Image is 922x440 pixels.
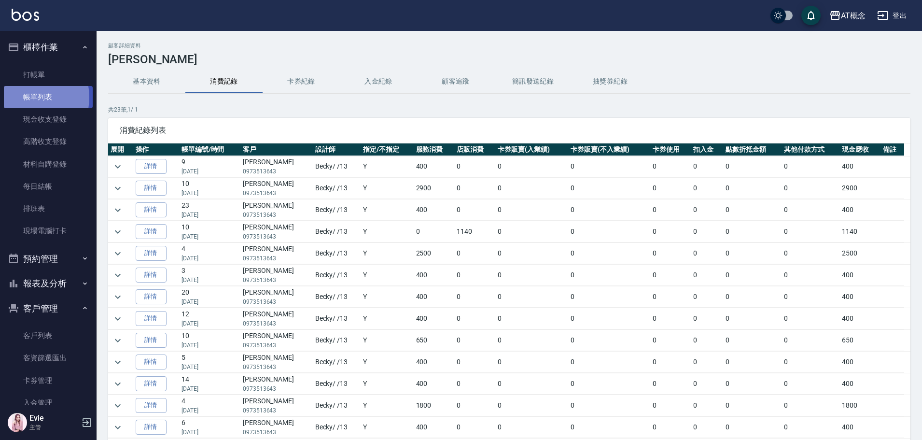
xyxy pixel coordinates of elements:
[782,178,840,199] td: 0
[4,35,93,60] button: 櫃檯作業
[414,373,455,395] td: 400
[782,395,840,416] td: 0
[691,178,723,199] td: 0
[495,395,568,416] td: 0
[572,70,649,93] button: 抽獎券紀錄
[873,7,910,25] button: 登出
[4,325,93,347] a: 客戶列表
[136,398,167,413] a: 詳情
[313,330,361,351] td: Becky / /13
[182,232,238,241] p: [DATE]
[179,373,240,395] td: 14
[179,143,240,156] th: 帳單編號/時間
[182,211,238,219] p: [DATE]
[29,423,79,432] p: 主管
[136,355,167,369] a: 詳情
[182,276,238,284] p: [DATE]
[650,221,691,242] td: 0
[723,221,782,242] td: 0
[182,363,238,371] p: [DATE]
[839,156,880,177] td: 400
[243,167,310,176] p: 0973513643
[782,330,840,351] td: 0
[240,199,313,221] td: [PERSON_NAME]
[4,198,93,220] a: 排班表
[243,189,310,198] p: 0973513643
[111,355,125,369] button: expand row
[240,417,313,438] td: [PERSON_NAME]
[825,6,869,26] button: AT概念
[568,178,650,199] td: 0
[136,333,167,348] a: 詳情
[495,286,568,308] td: 0
[650,265,691,286] td: 0
[414,352,455,373] td: 400
[782,417,840,438] td: 0
[691,373,723,395] td: 0
[111,312,125,326] button: expand row
[495,143,568,156] th: 卡券販賣(入業績)
[568,265,650,286] td: 0
[4,296,93,321] button: 客戶管理
[179,199,240,221] td: 23
[495,265,568,286] td: 0
[691,286,723,308] td: 0
[136,420,167,435] a: 詳情
[361,417,413,438] td: Y
[243,254,310,263] p: 0973513643
[801,6,821,25] button: save
[650,286,691,308] td: 0
[4,175,93,198] a: 每日結帳
[568,330,650,351] td: 0
[723,417,782,438] td: 0
[4,347,93,369] a: 客資篩選匯出
[182,254,238,263] p: [DATE]
[240,221,313,242] td: [PERSON_NAME]
[839,308,880,329] td: 400
[495,373,568,395] td: 0
[313,243,361,264] td: Becky / /13
[454,156,495,177] td: 0
[313,156,361,177] td: Becky / /13
[414,286,455,308] td: 400
[4,108,93,130] a: 現金收支登錄
[313,352,361,373] td: Becky / /13
[568,156,650,177] td: 0
[650,417,691,438] td: 0
[240,330,313,351] td: [PERSON_NAME]
[361,373,413,395] td: Y
[414,417,455,438] td: 400
[650,373,691,395] td: 0
[691,352,723,373] td: 0
[723,286,782,308] td: 0
[179,395,240,416] td: 4
[313,395,361,416] td: Becky / /13
[839,243,880,264] td: 2500
[4,64,93,86] a: 打帳單
[240,156,313,177] td: [PERSON_NAME]
[240,265,313,286] td: [PERSON_NAME]
[568,199,650,221] td: 0
[313,286,361,308] td: Becky / /13
[495,243,568,264] td: 0
[839,352,880,373] td: 400
[361,221,413,242] td: Y
[650,395,691,416] td: 0
[243,232,310,241] p: 0973513643
[495,330,568,351] td: 0
[182,167,238,176] p: [DATE]
[454,330,495,351] td: 0
[361,178,413,199] td: Y
[650,156,691,177] td: 0
[179,221,240,242] td: 10
[568,286,650,308] td: 0
[361,395,413,416] td: Y
[179,156,240,177] td: 9
[243,406,310,415] p: 0973513643
[136,159,167,174] a: 詳情
[839,265,880,286] td: 400
[361,243,413,264] td: Y
[182,319,238,328] p: [DATE]
[313,308,361,329] td: Becky / /13
[414,265,455,286] td: 400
